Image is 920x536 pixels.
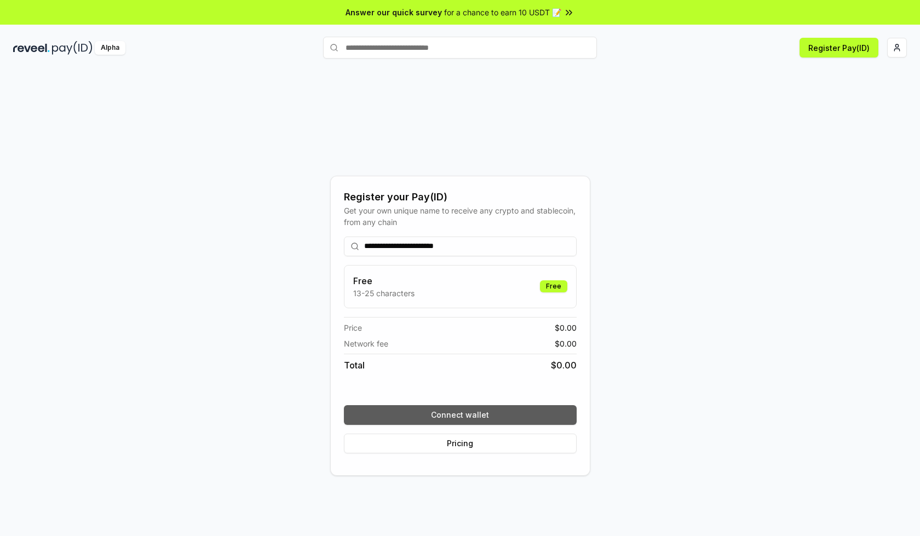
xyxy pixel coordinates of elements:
span: Network fee [344,338,388,349]
button: Connect wallet [344,405,577,425]
span: Price [344,322,362,333]
span: $ 0.00 [555,338,577,349]
span: $ 0.00 [551,359,577,372]
h3: Free [353,274,415,287]
span: for a chance to earn 10 USDT 📝 [444,7,561,18]
button: Pricing [344,434,577,453]
div: Get your own unique name to receive any crypto and stablecoin, from any chain [344,205,577,228]
img: reveel_dark [13,41,50,55]
button: Register Pay(ID) [800,38,878,57]
span: Total [344,359,365,372]
p: 13-25 characters [353,287,415,299]
span: $ 0.00 [555,322,577,333]
div: Register your Pay(ID) [344,189,577,205]
span: Answer our quick survey [346,7,442,18]
img: pay_id [52,41,93,55]
div: Free [540,280,567,292]
div: Alpha [95,41,125,55]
